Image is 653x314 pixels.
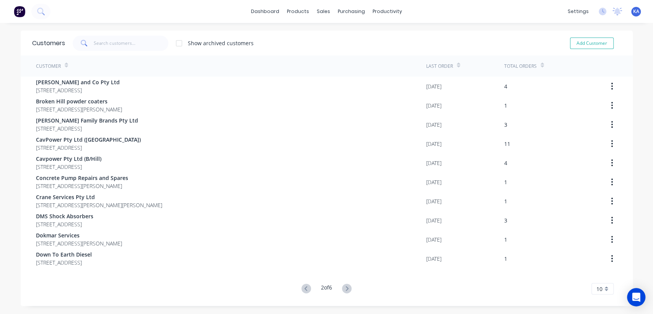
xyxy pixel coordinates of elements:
[369,6,406,17] div: productivity
[36,63,61,70] div: Customer
[426,121,441,129] div: [DATE]
[426,216,441,224] div: [DATE]
[36,144,141,152] span: [STREET_ADDRESS]
[504,63,537,70] div: Total Orders
[334,6,369,17] div: purchasing
[32,39,65,48] div: Customers
[426,235,441,244] div: [DATE]
[504,216,507,224] div: 3
[426,63,453,70] div: Last Order
[36,97,122,105] span: Broken Hill powder coaters
[504,197,507,205] div: 1
[36,163,101,171] span: [STREET_ADDRESS]
[36,239,122,247] span: [STREET_ADDRESS][PERSON_NAME]
[36,212,93,220] span: DMS Shock Absorbers
[36,250,92,258] span: Down To Earth Diesel
[36,155,101,163] span: Cavpower Pty Ltd (B/Hill)
[36,105,122,113] span: [STREET_ADDRESS][PERSON_NAME]
[94,36,168,51] input: Search customers...
[36,220,93,228] span: [STREET_ADDRESS]
[596,285,603,293] span: 10
[426,197,441,205] div: [DATE]
[36,182,128,190] span: [STREET_ADDRESS][PERSON_NAME]
[36,193,162,201] span: Crane Services Pty Ltd
[36,124,138,132] span: [STREET_ADDRESS]
[36,231,122,239] span: Dokmar Services
[426,255,441,263] div: [DATE]
[36,136,141,144] span: CavPower Pty Ltd ([GEOGRAPHIC_DATA])
[504,82,507,90] div: 4
[36,86,120,94] span: [STREET_ADDRESS]
[504,140,510,148] div: 11
[313,6,334,17] div: sales
[426,101,441,110] div: [DATE]
[426,82,441,90] div: [DATE]
[504,121,507,129] div: 3
[321,283,332,294] div: 2 of 6
[564,6,593,17] div: settings
[504,255,507,263] div: 1
[504,235,507,244] div: 1
[504,101,507,110] div: 1
[188,39,254,47] div: Show archived customers
[36,258,92,267] span: [STREET_ADDRESS]
[504,178,507,186] div: 1
[247,6,283,17] a: dashboard
[36,116,138,124] span: [PERSON_NAME] Family Brands Pty Ltd
[570,38,614,49] button: Add Customer
[14,6,25,17] img: Factory
[36,78,120,86] span: [PERSON_NAME] and Co Pty Ltd
[633,8,639,15] span: KA
[627,288,645,306] div: Open Intercom Messenger
[283,6,313,17] div: products
[426,178,441,186] div: [DATE]
[36,174,128,182] span: Concrete Pump Repairs and Spares
[504,159,507,167] div: 4
[426,140,441,148] div: [DATE]
[426,159,441,167] div: [DATE]
[36,201,162,209] span: [STREET_ADDRESS][PERSON_NAME][PERSON_NAME]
